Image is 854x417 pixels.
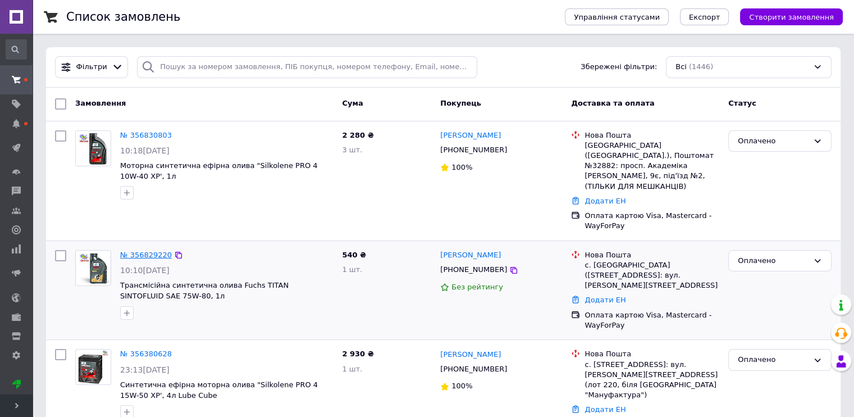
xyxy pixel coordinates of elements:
img: Фото товару [76,251,110,285]
span: Статус [728,99,756,107]
div: Оплата картою Visa, Mastercard - WayForPay [584,310,719,330]
button: Управління статусами [565,8,669,25]
h1: Список замовлень [66,10,180,24]
span: 23:13[DATE] [120,365,170,374]
span: Всі [675,62,687,72]
a: № 356830803 [120,131,172,139]
div: Оплачено [738,354,809,366]
div: с. [STREET_ADDRESS]: вул. [PERSON_NAME][STREET_ADDRESS] (лот 220, біля [GEOGRAPHIC_DATA] "Мануфак... [584,360,719,401]
div: [PHONE_NUMBER] [438,143,509,157]
span: 100% [451,382,472,390]
div: Оплачено [738,135,809,147]
div: [GEOGRAPHIC_DATA] ([GEOGRAPHIC_DATA].), Поштомат №32882: просп. Академіка [PERSON_NAME], 9є, під'... [584,140,719,192]
a: Додати ЕН [584,296,625,304]
a: № 356380628 [120,350,172,358]
a: Фото товару [75,349,111,385]
span: Збережені фільтри: [581,62,657,72]
div: Оплачено [738,255,809,267]
a: Додати ЕН [584,405,625,414]
span: 3 шт. [342,146,362,154]
span: 2 280 ₴ [342,131,373,139]
span: Управління статусами [574,13,660,21]
a: № 356829220 [120,251,172,259]
div: Нова Пошта [584,250,719,260]
div: Оплата картою Visa, Mastercard - WayForPay [584,211,719,231]
span: 1 шт. [342,265,362,274]
a: [PERSON_NAME] [440,250,501,261]
span: Доставка та оплата [571,99,654,107]
div: [PHONE_NUMBER] [438,362,509,377]
span: Фільтри [76,62,107,72]
span: 100% [451,163,472,171]
button: Створити замовлення [740,8,843,25]
a: Фото товару [75,250,111,286]
a: Синтетична ефірна моторна олива "Silkolene PRO 4 15W-50 XP', 4л Lube Cube [120,380,318,400]
span: 10:18[DATE] [120,146,170,155]
a: Створити замовлення [729,12,843,21]
div: с. [GEOGRAPHIC_DATA] ([STREET_ADDRESS]: вул. [PERSON_NAME][STREET_ADDRESS] [584,260,719,291]
span: Покупець [440,99,481,107]
button: Експорт [680,8,729,25]
a: Фото товару [75,130,111,166]
span: 2 930 ₴ [342,350,373,358]
span: Експорт [689,13,720,21]
span: 10:10[DATE] [120,266,170,275]
div: Нова Пошта [584,349,719,359]
a: Трансмісійна синтетична олива Fuchs TITAN SINTOFLUID SAE 75W-80, 1л [120,281,289,300]
span: 540 ₴ [342,251,366,259]
img: Фото товару [77,131,109,166]
a: [PERSON_NAME] [440,350,501,360]
span: (1446) [689,62,713,71]
span: Замовлення [75,99,126,107]
span: 1 шт. [342,365,362,373]
a: [PERSON_NAME] [440,130,501,141]
span: Створити замовлення [749,13,834,21]
input: Пошук за номером замовлення, ПІБ покупця, номером телефону, Email, номером накладної [137,56,477,78]
span: Без рейтингу [451,283,503,291]
div: [PHONE_NUMBER] [438,262,509,277]
div: Нова Пошта [584,130,719,140]
a: Додати ЕН [584,197,625,205]
img: Фото товару [77,350,108,384]
span: Cума [342,99,363,107]
a: Моторна синтетична ефірна олива "Silkolene PRO 4 10W-40 XP', 1л [120,161,318,180]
